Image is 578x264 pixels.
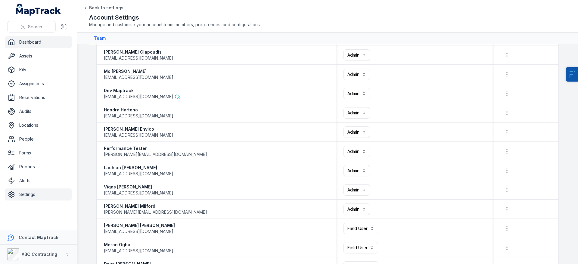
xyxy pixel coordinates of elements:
[83,5,123,11] a: Back to settings
[343,69,370,80] button: Admin
[28,24,42,30] span: Search
[343,146,370,157] button: Admin
[104,74,173,80] span: [EMAIL_ADDRESS][DOMAIN_NAME]
[343,184,370,196] button: Admin
[104,107,173,113] strong: Hendra Hartono
[5,50,72,62] a: Assets
[104,68,173,74] strong: Mo [PERSON_NAME]
[19,235,58,240] strong: Contact MapTrack
[104,145,207,151] strong: Performance Tester
[5,119,72,131] a: Locations
[5,133,72,145] a: People
[104,171,173,177] span: [EMAIL_ADDRESS][DOMAIN_NAME]
[343,165,370,176] button: Admin
[7,21,56,33] button: Search
[104,55,173,61] span: [EMAIL_ADDRESS][DOMAIN_NAME]
[104,132,173,138] span: [EMAIL_ADDRESS][DOMAIN_NAME]
[343,107,370,119] button: Admin
[104,190,173,196] span: [EMAIL_ADDRESS][DOMAIN_NAME]
[104,94,173,100] span: [EMAIL_ADDRESS][DOMAIN_NAME]
[104,151,207,157] span: [PERSON_NAME][EMAIL_ADDRESS][DOMAIN_NAME]
[343,203,370,215] button: Admin
[343,242,378,253] button: Field User
[104,88,181,94] strong: Dev Maptrack
[104,184,173,190] strong: Viqas [PERSON_NAME]
[5,161,72,173] a: Reports
[5,147,72,159] a: Forms
[5,105,72,117] a: Audits
[343,49,370,61] button: Admin
[89,33,110,44] a: Team
[104,49,173,55] strong: [PERSON_NAME] Clapoudis
[343,88,370,99] button: Admin
[5,175,72,187] a: Alerts
[104,203,207,209] strong: [PERSON_NAME] Milford
[104,228,173,234] span: [EMAIL_ADDRESS][DOMAIN_NAME]
[22,252,57,257] strong: ABC Contracting
[104,113,173,119] span: [EMAIL_ADDRESS][DOMAIN_NAME]
[89,22,566,28] span: Manage and customise your account team members, preferences, and configurations.
[343,223,378,234] button: Field User
[5,188,72,200] a: Settings
[104,126,173,132] strong: [PERSON_NAME] Envico
[5,92,72,104] a: Reservations
[104,222,175,228] strong: [PERSON_NAME] [PERSON_NAME]
[5,36,72,48] a: Dashboard
[5,78,72,90] a: Assignments
[343,126,370,138] button: Admin
[89,13,566,22] h2: Account Settings
[16,4,61,16] a: MapTrack
[89,5,123,11] span: Back to settings
[104,209,207,215] span: [PERSON_NAME][EMAIL_ADDRESS][DOMAIN_NAME]
[104,165,173,171] strong: Lachlan [PERSON_NAME]
[5,64,72,76] a: Kits
[104,248,173,254] span: [EMAIL_ADDRESS][DOMAIN_NAME]
[104,242,173,248] strong: Meron Ogbai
